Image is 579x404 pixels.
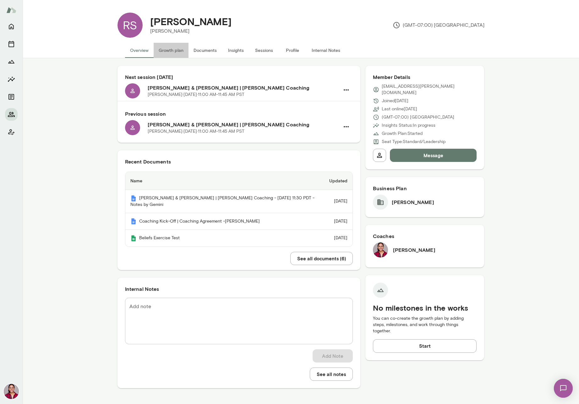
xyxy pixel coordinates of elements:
[324,230,352,246] td: [DATE]
[324,213,352,230] td: [DATE]
[5,38,18,50] button: Sessions
[373,73,477,81] h6: Member Details
[373,185,477,192] h6: Business Plan
[393,246,435,254] h6: [PERSON_NAME]
[5,108,18,121] button: Members
[307,43,345,58] button: Internal Notes
[382,98,408,104] p: Joined [DATE]
[148,91,244,98] p: [PERSON_NAME] · [DATE] · 11:00 AM-11:45 AM PST
[324,172,352,190] th: Updated
[290,252,353,265] button: See all documents (6)
[382,106,417,112] p: Last online [DATE]
[150,27,232,35] p: [PERSON_NAME]
[125,43,154,58] button: Overview
[125,172,324,190] th: Name
[117,13,143,38] div: RS
[373,242,388,257] img: Siddhi Sundar
[382,122,435,129] p: Insights Status: In progress
[154,43,188,58] button: Growth plan
[125,110,353,118] h6: Previous session
[382,83,477,96] p: [EMAIL_ADDRESS][PERSON_NAME][DOMAIN_NAME]
[5,126,18,138] button: Client app
[5,55,18,68] button: Growth Plan
[373,232,477,240] h6: Coaches
[250,43,278,58] button: Sessions
[6,4,16,16] img: Mento
[148,121,340,128] h6: [PERSON_NAME] & [PERSON_NAME] | [PERSON_NAME] Coaching
[390,149,477,162] button: Message
[324,190,352,213] td: [DATE]
[125,190,324,213] th: [PERSON_NAME] & [PERSON_NAME] | [PERSON_NAME] Coaching - [DATE] 11:30 PDT - Notes by Gemini
[392,198,434,206] h6: [PERSON_NAME]
[5,73,18,86] button: Insights
[278,43,307,58] button: Profile
[125,158,353,165] h6: Recent Documents
[130,195,137,202] img: Mento
[5,20,18,33] button: Home
[222,43,250,58] button: Insights
[130,218,137,224] img: Mento
[310,368,353,381] button: See all notes
[148,84,340,91] h6: [PERSON_NAME] & [PERSON_NAME] | [PERSON_NAME] Coaching
[125,73,353,81] h6: Next session [DATE]
[4,384,19,399] img: Siddhi Sundar
[373,339,477,352] button: Start
[393,21,484,29] p: (GMT-07:00) [GEOGRAPHIC_DATA]
[188,43,222,58] button: Documents
[125,285,353,293] h6: Internal Notes
[373,303,477,313] h5: No milestones in the works
[382,130,423,137] p: Growth Plan: Started
[148,128,244,135] p: [PERSON_NAME] · [DATE] · 11:00 AM-11:45 AM PST
[5,91,18,103] button: Documents
[373,315,477,334] p: You can co-create the growth plan by adding steps, milestones, and work through things together.
[382,139,445,145] p: Seat Type: Standard/Leadership
[382,114,454,120] p: (GMT-07:00) [GEOGRAPHIC_DATA]
[130,235,137,241] img: Mento
[150,15,232,27] h4: [PERSON_NAME]
[125,230,324,246] th: Beliefs Exercise Test
[125,213,324,230] th: Coaching Kick-Off | Coaching Agreement -[PERSON_NAME]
